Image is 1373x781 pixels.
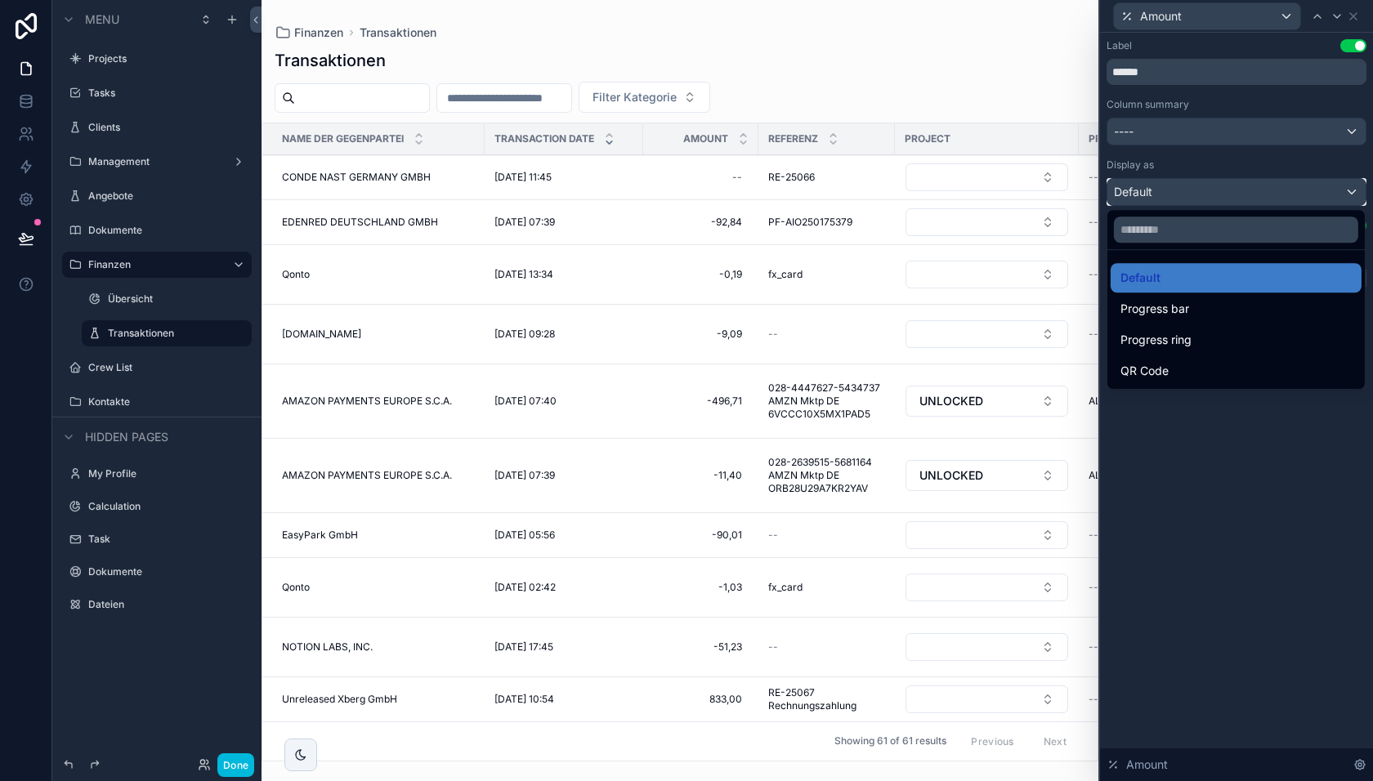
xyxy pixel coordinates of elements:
a: Select Button [905,208,1069,237]
span: EasyPark GmbH [282,529,358,542]
span: [DATE] 07:39 [494,469,555,482]
a: PF-AIO250175379 [768,216,885,229]
a: fx_card [768,581,885,594]
a: Qonto [282,581,475,594]
button: Select Button [906,573,1068,601]
button: Select Button [906,208,1068,236]
span: -- [1089,529,1098,542]
a: -90,01 [653,522,749,548]
span: -- [1089,693,1098,706]
span: -- [1089,640,1098,654]
span: Default [1120,268,1161,288]
a: -- [1089,328,1200,341]
a: [DOMAIN_NAME] [282,328,475,341]
a: AMAZON PAYMENTS EUROPE S.C.A. [282,395,475,408]
a: Transaktionen [360,25,436,41]
a: [DATE] 02:42 [494,581,633,594]
span: -- [768,328,778,341]
span: Hidden pages [85,429,168,445]
a: [DATE] 07:39 [494,216,633,229]
label: Angebote [88,190,242,203]
a: Select Button [905,685,1069,714]
label: Projects [88,52,242,65]
a: NOTION LABS, INC. [282,640,475,654]
span: Menu [85,11,119,28]
span: [DATE] 07:40 [494,395,557,408]
a: AL-004 [1089,469,1200,482]
span: -0,19 [660,268,742,281]
span: -496,71 [660,395,742,408]
label: My Profile [88,467,242,480]
span: -- [1089,216,1098,229]
button: Select Button [906,460,1068,491]
span: Progress bar [1120,299,1189,319]
span: [DATE] 11:45 [494,171,552,184]
label: Management [88,155,219,168]
span: Unreleased Xberg GmbH [282,693,397,706]
span: Project [905,132,950,145]
a: EasyPark GmbH [282,529,475,542]
span: -51,23 [660,640,742,654]
span: Qonto [282,581,310,594]
a: fx_card [768,268,885,281]
a: [DATE] 07:39 [494,469,633,482]
a: -- [1089,268,1200,281]
label: Kontakte [88,395,242,408]
label: Calculation [88,500,242,513]
a: CONDE NAST GERMANY GMBH [282,171,475,184]
span: -11,40 [660,469,742,482]
a: -- [1089,529,1200,542]
span: [DOMAIN_NAME] [282,328,361,341]
span: Name der Gegenpartei [282,132,404,145]
span: -1,03 [660,581,742,594]
button: Done [217,753,254,777]
span: UNLOCKED [919,393,983,409]
a: -496,71 [653,388,749,414]
a: [DATE] 17:45 [494,640,633,654]
a: -- [1089,216,1200,229]
span: Finanzen [294,25,343,41]
span: [DATE] 13:34 [494,268,553,281]
span: AL-004 [1089,395,1125,408]
span: -9,09 [660,328,742,341]
button: Select Button [906,163,1068,191]
label: Übersicht [108,292,242,306]
span: AMAZON PAYMENTS EUROPE S.C.A. [282,395,452,408]
button: Select Button [906,633,1068,661]
a: -- [768,328,885,341]
label: Dokumente [88,224,242,237]
a: EDENRED DEUTSCHLAND GMBH [282,216,475,229]
span: EDENRED DEUTSCHLAND GMBH [282,216,438,229]
a: Select Button [905,520,1069,550]
a: Crew List [88,361,242,374]
a: AL-004 [1089,395,1200,408]
a: 028-4447627-5434737 AMZN Mktp DE 6VCCC10X5MX1PAD5 [768,382,885,421]
button: Select Button [906,320,1068,348]
span: 833,00 [660,693,742,706]
a: -- [1089,693,1200,706]
button: Select Button [906,685,1068,713]
a: [DATE] 13:34 [494,268,633,281]
label: Dateien [88,598,242,611]
span: -- [1089,171,1098,184]
span: fx_card [768,581,803,594]
a: -1,03 [653,574,749,600]
span: CONDE NAST GERMANY GMBH [282,171,431,184]
span: Amount [683,132,728,145]
label: Transaktionen [108,327,242,340]
span: -- [1089,581,1098,594]
a: -- [1089,171,1200,184]
span: fx_card [768,268,803,281]
a: -9,09 [653,321,749,347]
a: 833,00 [653,686,749,712]
span: -- [1089,328,1098,341]
a: -0,19 [653,261,749,288]
span: Qonto [282,268,310,281]
a: Select Button [905,260,1069,289]
span: RE-25066 [768,171,815,184]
